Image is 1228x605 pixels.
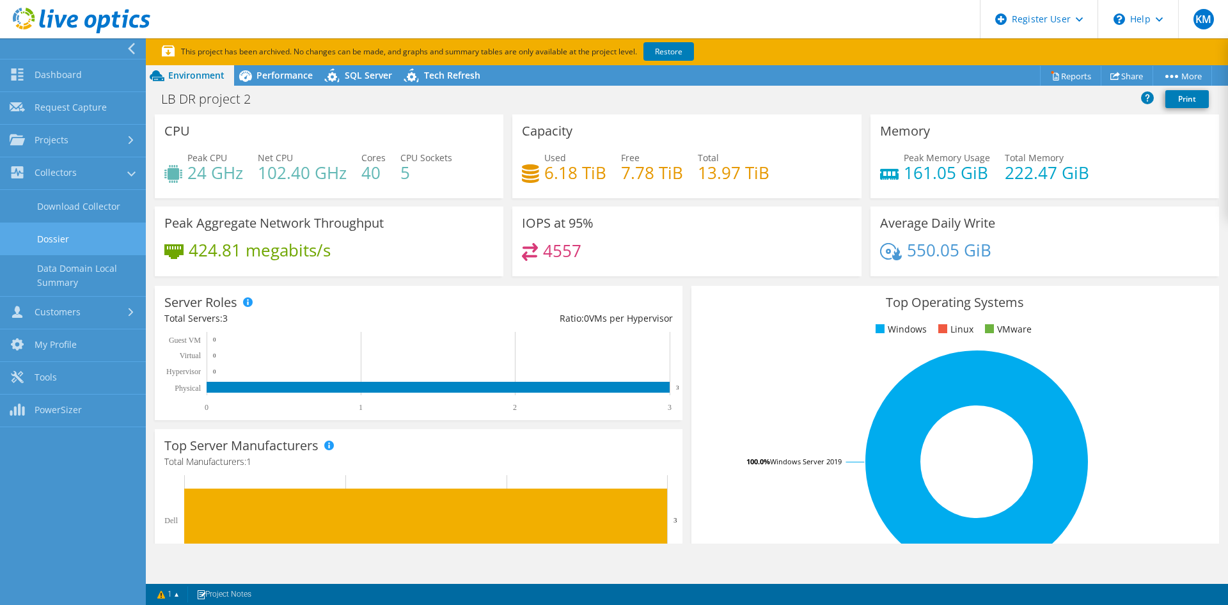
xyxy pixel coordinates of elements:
[155,92,271,106] h1: LB DR project 2
[164,124,190,138] h3: CPU
[213,352,216,359] text: 0
[698,166,769,180] h4: 13.97 TiB
[424,69,480,81] span: Tech Refresh
[907,243,991,257] h4: 550.05 GiB
[1005,166,1089,180] h4: 222.47 GiB
[175,384,201,393] text: Physical
[164,516,178,525] text: Dell
[904,166,990,180] h4: 161.05 GiB
[668,403,672,412] text: 3
[164,216,384,230] h3: Peak Aggregate Network Throughput
[246,455,251,467] span: 1
[880,124,930,138] h3: Memory
[223,312,228,324] span: 3
[1114,13,1125,25] svg: \n
[205,403,209,412] text: 0
[621,152,640,164] span: Free
[1040,66,1101,86] a: Reports
[935,322,973,336] li: Linux
[676,384,679,391] text: 3
[544,152,566,164] span: Used
[400,152,452,164] span: CPU Sockets
[187,166,243,180] h4: 24 GHz
[187,152,227,164] span: Peak CPU
[345,69,392,81] span: SQL Server
[162,45,789,59] p: This project has been archived. No changes can be made, and graphs and summary tables are only av...
[187,586,260,602] a: Project Notes
[1005,152,1064,164] span: Total Memory
[400,166,452,180] h4: 5
[189,243,331,257] h4: 424.81 megabits/s
[904,152,990,164] span: Peak Memory Usage
[673,516,677,524] text: 3
[544,166,606,180] h4: 6.18 TiB
[746,457,770,466] tspan: 100.0%
[698,152,719,164] span: Total
[148,586,188,602] a: 1
[213,336,216,343] text: 0
[982,322,1032,336] li: VMware
[164,311,418,326] div: Total Servers:
[168,69,224,81] span: Environment
[164,439,319,453] h3: Top Server Manufacturers
[543,244,581,258] h4: 4557
[166,367,201,376] text: Hypervisor
[258,152,293,164] span: Net CPU
[164,455,673,469] h4: Total Manufacturers:
[418,311,672,326] div: Ratio: VMs per Hypervisor
[180,351,201,360] text: Virtual
[359,403,363,412] text: 1
[880,216,995,230] h3: Average Daily Write
[513,403,517,412] text: 2
[213,368,216,375] text: 0
[256,69,313,81] span: Performance
[643,42,694,61] a: Restore
[1165,90,1209,108] a: Print
[872,322,927,336] li: Windows
[258,166,347,180] h4: 102.40 GHz
[522,124,572,138] h3: Capacity
[701,295,1209,310] h3: Top Operating Systems
[522,216,594,230] h3: IOPS at 95%
[361,166,386,180] h4: 40
[1101,66,1153,86] a: Share
[164,295,237,310] h3: Server Roles
[169,336,201,345] text: Guest VM
[1193,9,1214,29] span: KM
[584,312,589,324] span: 0
[361,152,386,164] span: Cores
[770,457,842,466] tspan: Windows Server 2019
[621,166,683,180] h4: 7.78 TiB
[1153,66,1212,86] a: More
